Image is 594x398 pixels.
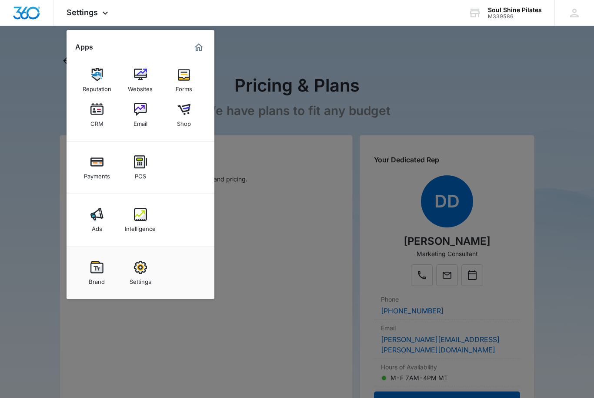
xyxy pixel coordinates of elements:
[67,8,98,17] span: Settings
[83,81,111,92] div: Reputation
[124,99,157,132] a: Email
[128,81,153,92] div: Websites
[92,221,102,232] div: Ads
[124,257,157,289] a: Settings
[125,221,156,232] div: Intelligence
[488,7,542,13] div: account name
[133,116,147,127] div: Email
[80,99,113,132] a: CRM
[124,204,157,237] a: Intelligence
[167,64,200,97] a: Forms
[177,116,191,127] div: Shop
[80,257,113,289] a: Brand
[90,116,103,127] div: CRM
[89,274,105,285] div: Brand
[135,168,146,180] div: POS
[75,43,93,51] h2: Apps
[130,274,151,285] div: Settings
[488,13,542,20] div: account id
[192,40,206,54] a: Marketing 360® Dashboard
[124,151,157,184] a: POS
[84,168,110,180] div: Payments
[80,204,113,237] a: Ads
[167,99,200,132] a: Shop
[124,64,157,97] a: Websites
[176,81,192,92] div: Forms
[80,151,113,184] a: Payments
[80,64,113,97] a: Reputation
